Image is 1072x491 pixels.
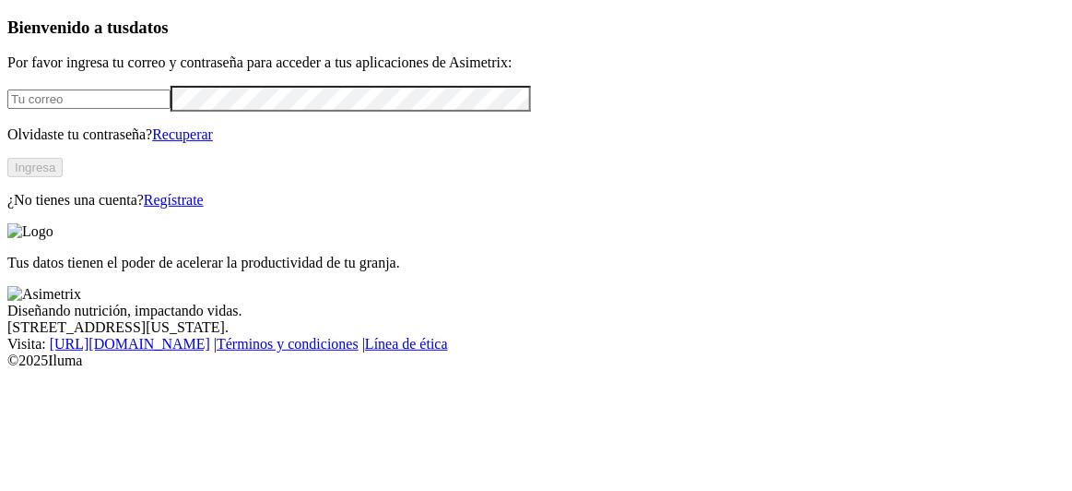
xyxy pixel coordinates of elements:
[7,336,1065,353] div: Visita : | |
[7,353,1065,369] div: © 2025 Iluma
[50,336,210,352] a: [URL][DOMAIN_NAME]
[7,158,63,177] button: Ingresa
[7,90,171,109] input: Tu correo
[365,336,448,352] a: Línea de ética
[7,54,1065,71] p: Por favor ingresa tu correo y contraseña para acceder a tus aplicaciones de Asimetrix:
[7,18,1065,38] h3: Bienvenido a tus
[7,126,1065,143] p: Olvidaste tu contraseña?
[7,286,81,303] img: Asimetrix
[7,255,1065,271] p: Tus datos tienen el poder de acelerar la productividad de tu granja.
[217,336,359,352] a: Términos y condiciones
[7,303,1065,319] div: Diseñando nutrición, impactando vidas.
[129,18,169,37] span: datos
[7,223,53,240] img: Logo
[7,192,1065,209] p: ¿No tienes una cuenta?
[7,319,1065,336] div: [STREET_ADDRESS][US_STATE].
[144,192,204,208] a: Regístrate
[152,126,213,142] a: Recuperar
